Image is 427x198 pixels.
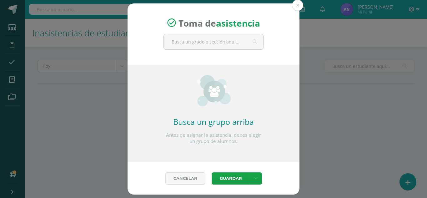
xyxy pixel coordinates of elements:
[197,75,231,106] img: groups_small.png
[165,172,205,185] a: Cancelar
[212,172,250,185] button: Guardar
[163,132,264,145] p: Antes de asignar la asistencia, debes elegir un grupo de alumnos.
[178,17,260,29] span: Toma de
[164,34,263,49] input: Busca un grado o sección aquí...
[163,116,264,127] h2: Busca un grupo arriba
[216,17,260,29] strong: asistencia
